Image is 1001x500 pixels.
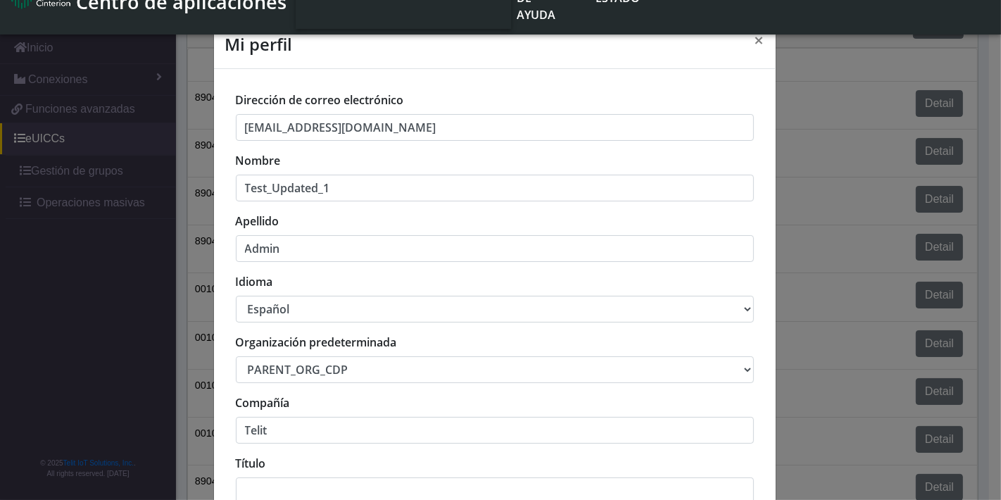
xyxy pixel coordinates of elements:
[236,334,397,351] label: Organización predeterminada
[236,213,279,230] label: Apellido
[236,273,273,290] label: Idioma
[236,152,281,169] label: Nombre
[225,32,293,57] h4: Mi perfil
[755,28,764,51] span: ×
[236,455,266,472] label: Título
[236,394,290,411] label: Compañía
[236,92,404,108] label: Dirección de correo electrónico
